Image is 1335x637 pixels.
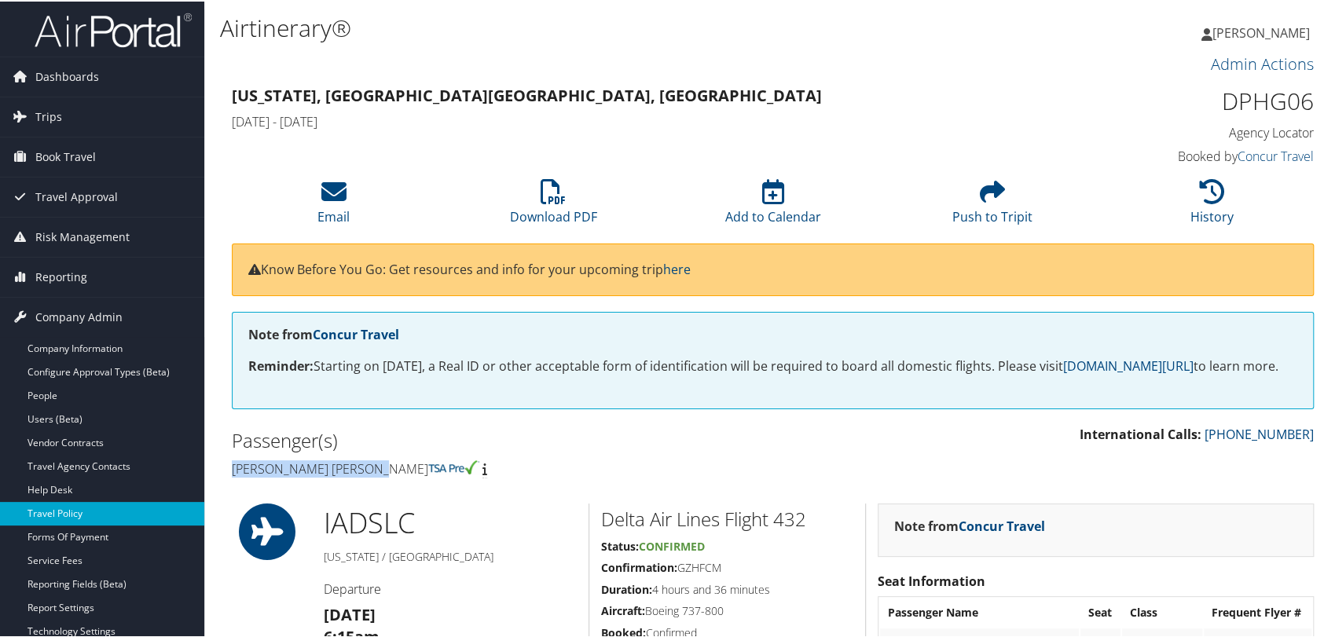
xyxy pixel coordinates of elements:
[35,176,118,215] span: Travel Approval
[220,10,957,43] h1: Airtinerary®
[1063,356,1194,373] a: [DOMAIN_NAME][URL]
[324,502,577,541] h1: IAD SLC
[1080,424,1201,441] strong: International Calls:
[878,571,985,588] strong: Seat Information
[639,537,705,552] span: Confirmed
[232,83,822,104] strong: [US_STATE], [GEOGRAPHIC_DATA] [GEOGRAPHIC_DATA], [GEOGRAPHIC_DATA]
[248,258,1297,279] p: Know Before You Go: Get resources and info for your upcoming trip
[248,324,399,342] strong: Note from
[601,602,645,617] strong: Aircraft:
[35,296,123,335] span: Company Admin
[510,186,597,224] a: Download PDF
[232,112,1037,129] h4: [DATE] - [DATE]
[232,459,761,476] h4: [PERSON_NAME] [PERSON_NAME]
[601,580,853,596] h5: 4 hours and 36 minutes
[601,558,677,573] strong: Confirmation:
[1238,146,1314,163] a: Concur Travel
[1201,8,1326,55] a: [PERSON_NAME]
[601,580,652,595] strong: Duration:
[1080,597,1120,625] th: Seat
[663,259,691,276] a: here
[1061,123,1314,140] h4: Agency Locator
[232,426,761,452] h2: Passenger(s)
[313,324,399,342] a: Concur Travel
[1122,597,1202,625] th: Class
[1204,597,1311,625] th: Frequent Flyer #
[959,516,1045,533] a: Concur Travel
[35,56,99,95] span: Dashboards
[1205,424,1314,441] a: [PHONE_NUMBER]
[601,558,853,574] h5: GZHFCM
[428,459,479,473] img: tsa-precheck.png
[324,547,577,563] h5: [US_STATE] / [GEOGRAPHIC_DATA]
[35,136,96,175] span: Book Travel
[1190,186,1234,224] a: History
[317,186,350,224] a: Email
[35,216,130,255] span: Risk Management
[324,579,577,596] h4: Departure
[880,597,1079,625] th: Passenger Name
[601,537,639,552] strong: Status:
[894,516,1045,533] strong: Note from
[35,256,87,295] span: Reporting
[952,186,1032,224] a: Push to Tripit
[1061,146,1314,163] h4: Booked by
[601,602,853,617] h5: Boeing 737-800
[724,186,820,224] a: Add to Calendar
[1211,52,1314,73] a: Admin Actions
[248,356,314,373] strong: Reminder:
[1061,83,1314,116] h1: DPHG06
[35,10,192,47] img: airportal-logo.png
[601,504,853,531] h2: Delta Air Lines Flight 432
[1212,23,1310,40] span: [PERSON_NAME]
[35,96,62,135] span: Trips
[324,602,376,624] strong: [DATE]
[248,355,1297,375] p: Starting on [DATE], a Real ID or other acceptable form of identification will be required to boar...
